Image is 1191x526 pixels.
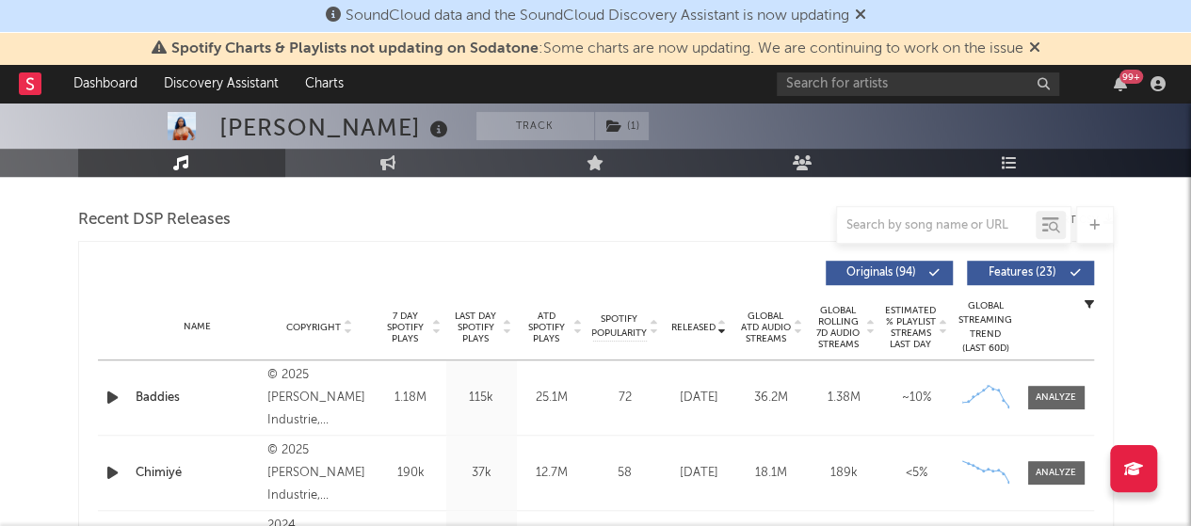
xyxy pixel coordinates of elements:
span: Global ATD Audio Streams [740,311,792,344]
div: 36.2M [740,389,803,407]
a: Charts [292,65,357,103]
span: Dismiss [855,8,866,24]
button: (1) [595,112,649,140]
span: Last Day Spotify Plays [451,311,501,344]
div: 1.18M [380,389,442,407]
div: 1.38M [813,389,876,407]
span: Spotify Popularity [591,312,647,341]
div: [DATE] [668,389,731,407]
span: 7 Day Spotify Plays [380,311,430,344]
a: Dashboard [60,65,151,103]
div: 72 [592,389,658,407]
div: 189k [813,464,876,483]
span: Dismiss [1029,41,1040,56]
div: 37k [451,464,512,483]
a: Baddies [136,389,259,407]
span: ( 1 ) [594,112,650,140]
span: Originals ( 94 ) [838,267,925,279]
span: ATD Spotify Plays [522,311,571,344]
span: : Some charts are now updating. We are continuing to work on the issue [171,41,1023,56]
div: 18.1M [740,464,803,483]
div: 12.7M [522,464,583,483]
div: ~ 10 % [885,389,948,407]
button: 99+ [1114,76,1127,91]
div: Global Streaming Trend (Last 60D) [958,299,1014,356]
button: Features(23) [967,261,1094,285]
span: Features ( 23 ) [979,267,1066,279]
span: Estimated % Playlist Streams Last Day [885,305,937,350]
span: Global Rolling 7D Audio Streams [813,305,864,350]
div: 99 + [1119,70,1143,84]
input: Search for artists [777,72,1059,96]
div: <5% [885,464,948,483]
div: [DATE] [668,464,731,483]
div: © 2025 [PERSON_NAME] Industrie, distributed by Warner Music France [267,364,370,432]
div: 115k [451,389,512,407]
span: SoundCloud data and the SoundCloud Discovery Assistant is now updating [346,8,849,24]
div: Name [136,320,259,334]
span: Spotify Charts & Playlists not updating on Sodatone [171,41,539,56]
a: Chimiyé [136,464,259,483]
div: 25.1M [522,389,583,407]
button: Originals(94) [826,261,953,285]
a: Discovery Assistant [151,65,292,103]
button: Track [476,112,594,140]
div: 58 [592,464,658,483]
div: 190k [380,464,442,483]
div: © 2025 [PERSON_NAME] Industrie, distributed by Warner Music France [267,439,370,507]
div: [PERSON_NAME] [219,112,453,143]
input: Search by song name or URL [837,218,1036,233]
span: Copyright [286,322,341,333]
span: Released [671,322,716,333]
